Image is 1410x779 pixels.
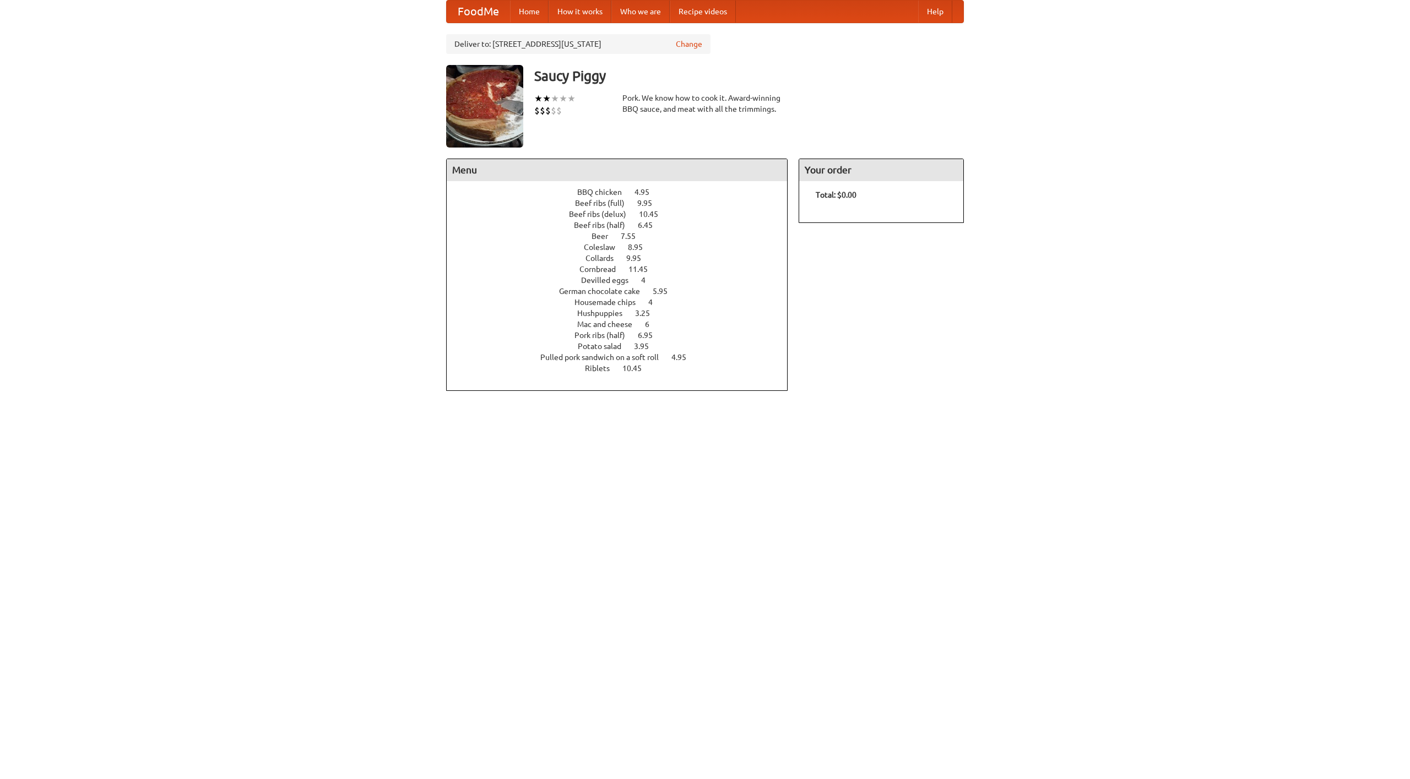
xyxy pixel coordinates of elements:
a: FoodMe [447,1,510,23]
span: Housemade chips [574,298,647,307]
a: Potato salad 3.95 [578,342,669,351]
li: ★ [567,92,576,105]
span: 8.95 [628,243,654,252]
a: Recipe videos [670,1,736,23]
span: Pulled pork sandwich on a soft roll [540,353,670,362]
li: $ [551,105,556,117]
h3: Saucy Piggy [534,65,964,87]
span: Riblets [585,364,621,373]
a: Devilled eggs 4 [581,276,666,285]
span: Cornbread [579,265,627,274]
b: Total: $0.00 [816,190,856,199]
a: Beef ribs (half) 6.45 [574,221,673,230]
li: $ [534,105,540,117]
a: Beef ribs (full) 9.95 [575,199,673,208]
li: $ [540,105,545,117]
a: Pork ribs (half) 6.95 [574,331,673,340]
span: 6.95 [638,331,664,340]
span: 4.95 [634,188,660,197]
span: 4.95 [671,353,697,362]
li: ★ [551,92,559,105]
a: How it works [549,1,611,23]
span: BBQ chicken [577,188,633,197]
span: 3.25 [635,309,661,318]
span: German chocolate cake [559,287,651,296]
span: 9.95 [637,199,663,208]
a: Hushpuppies 3.25 [577,309,670,318]
div: Pork. We know how to cook it. Award-winning BBQ sauce, and meat with all the trimmings. [622,92,788,115]
a: Pulled pork sandwich on a soft roll 4.95 [540,353,707,362]
span: Mac and cheese [577,320,643,329]
a: Beef ribs (delux) 10.45 [569,210,679,219]
span: 6 [645,320,660,329]
span: Beer [592,232,619,241]
span: Beef ribs (full) [575,199,636,208]
a: Change [676,39,702,50]
li: $ [556,105,562,117]
span: Collards [585,254,625,263]
a: Coleslaw 8.95 [584,243,663,252]
span: 3.95 [634,342,660,351]
a: BBQ chicken 4.95 [577,188,670,197]
h4: Your order [799,159,963,181]
a: Mac and cheese 6 [577,320,670,329]
span: Coleslaw [584,243,626,252]
a: Collards 9.95 [585,254,661,263]
span: Beef ribs (half) [574,221,636,230]
span: 7.55 [621,232,647,241]
img: angular.jpg [446,65,523,148]
span: 6.45 [638,221,664,230]
a: Home [510,1,549,23]
span: 9.95 [626,254,652,263]
li: ★ [534,92,543,105]
a: Housemade chips 4 [574,298,673,307]
li: ★ [559,92,567,105]
div: Deliver to: [STREET_ADDRESS][US_STATE] [446,34,711,54]
a: Who we are [611,1,670,23]
a: Help [918,1,952,23]
span: Beef ribs (delux) [569,210,637,219]
span: 4 [641,276,657,285]
li: ★ [543,92,551,105]
span: 5.95 [653,287,679,296]
span: Devilled eggs [581,276,639,285]
span: 11.45 [628,265,659,274]
span: Hushpuppies [577,309,633,318]
span: 4 [648,298,664,307]
a: Cornbread 11.45 [579,265,668,274]
a: Riblets 10.45 [585,364,662,373]
span: Pork ribs (half) [574,331,636,340]
span: Potato salad [578,342,632,351]
h4: Menu [447,159,787,181]
a: German chocolate cake 5.95 [559,287,688,296]
span: 10.45 [639,210,669,219]
span: 10.45 [622,364,653,373]
li: $ [545,105,551,117]
a: Beer 7.55 [592,232,656,241]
